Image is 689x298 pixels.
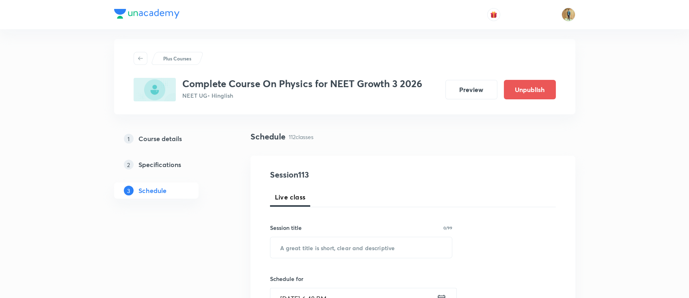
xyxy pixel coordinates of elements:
p: 1 [124,134,134,144]
input: A great title is short, clear and descriptive [270,237,452,258]
span: Live class [275,192,306,202]
p: 3 [124,186,134,195]
a: 2Specifications [114,157,225,173]
h6: Schedule for [270,274,453,283]
button: avatar [487,8,500,21]
h3: Complete Course On Physics for NEET Growth 3 2026 [182,78,422,90]
img: Prashant Dewda [562,8,575,21]
a: 1Course details [114,131,225,147]
h5: Specifications [138,160,181,169]
img: 6712B42E-B308-4019-A984-E913A53ED310_plus.png [134,78,176,101]
a: Company Logo [114,9,179,21]
img: avatar [490,11,497,18]
p: 112 classes [289,133,313,141]
button: Preview [445,80,497,99]
h5: Course details [138,134,182,144]
h6: Session title [270,223,302,232]
h4: Schedule [251,131,285,143]
h5: Schedule [138,186,166,195]
p: Plus Courses [163,55,191,62]
h4: Session 113 [270,169,418,181]
img: Company Logo [114,9,179,19]
button: Unpublish [504,80,556,99]
p: NEET UG • Hinglish [182,91,422,100]
p: 2 [124,160,134,169]
p: 0/99 [443,226,452,230]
